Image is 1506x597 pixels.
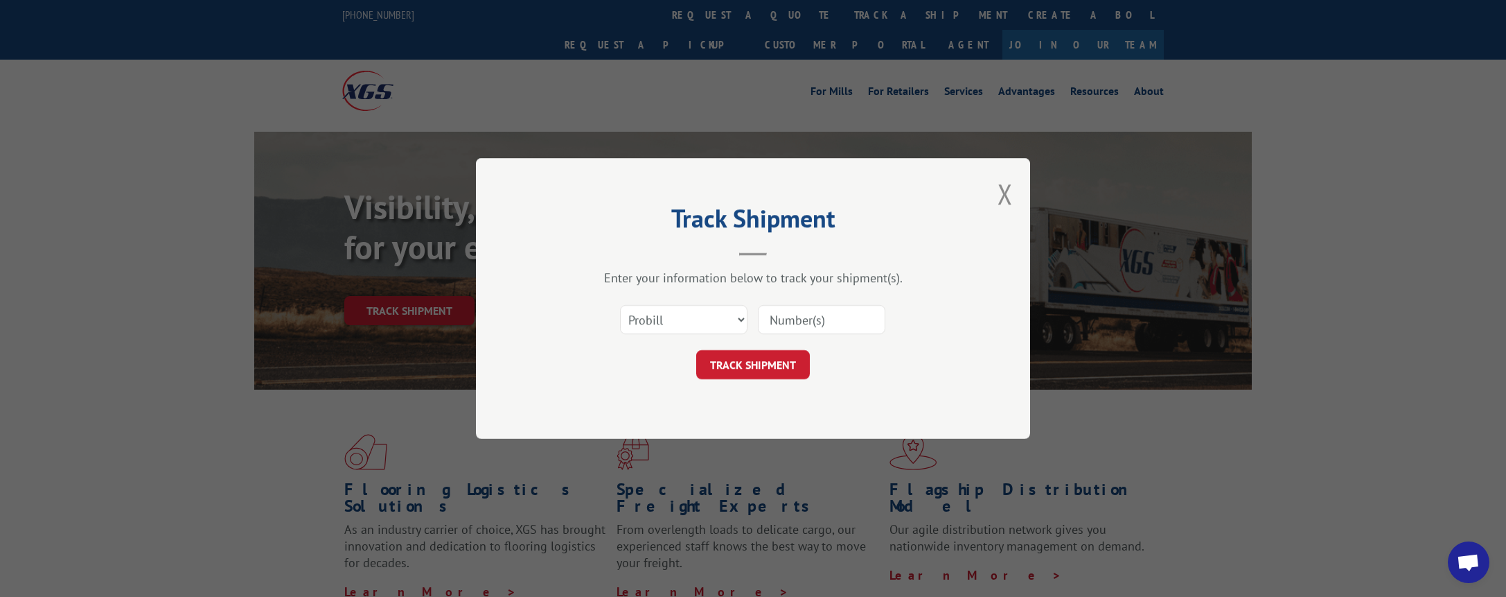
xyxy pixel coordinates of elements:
[545,270,961,286] div: Enter your information below to track your shipment(s).
[545,209,961,235] h2: Track Shipment
[1448,542,1489,583] div: Open chat
[998,175,1013,212] button: Close modal
[758,305,885,334] input: Number(s)
[696,350,810,379] button: TRACK SHIPMENT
